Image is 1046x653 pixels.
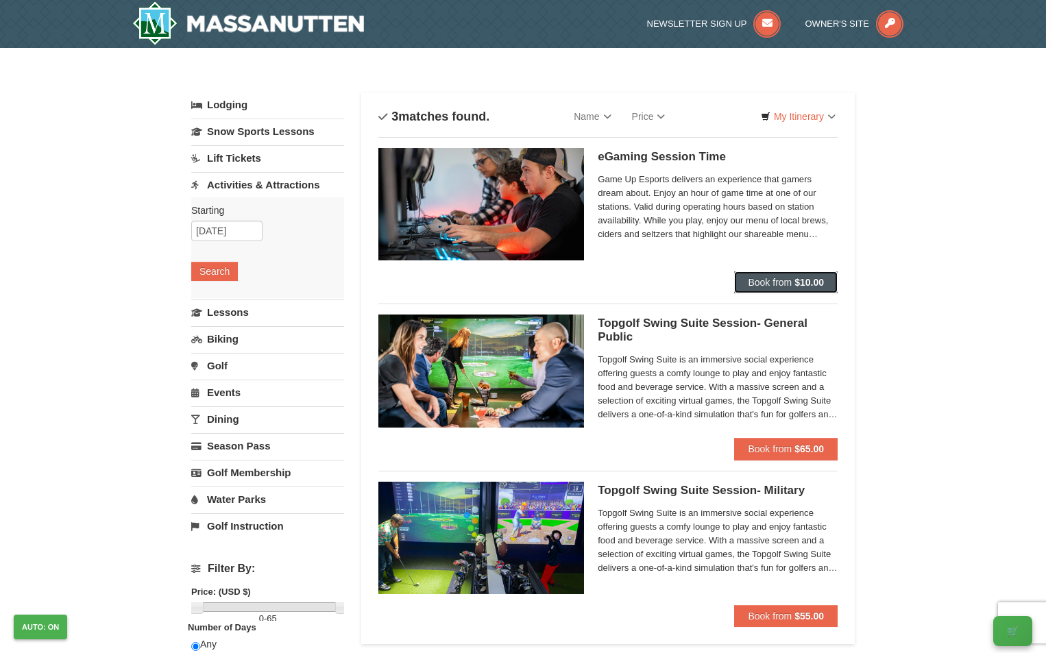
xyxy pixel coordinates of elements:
[647,19,781,29] a: Newsletter Sign Up
[191,326,344,352] a: Biking
[267,613,276,624] span: 65
[598,353,838,421] span: Topgolf Swing Suite is an immersive social experience offering guests a comfy lounge to play and ...
[622,103,676,130] a: Price
[191,119,344,144] a: Snow Sports Lessons
[191,93,344,117] a: Lodging
[748,277,792,288] span: Book from
[132,1,364,45] a: Massanutten Resort
[598,506,838,575] span: Topgolf Swing Suite is an immersive social experience offering guests a comfy lounge to play and ...
[191,460,344,485] a: Golf Membership
[748,443,792,454] span: Book from
[734,605,838,627] button: Book from $55.00
[734,438,838,460] button: Book from $65.00
[191,486,344,512] a: Water Parks
[378,482,584,594] img: 19664770-40-fe46a84b.jpg
[191,612,344,626] label: -
[191,380,344,405] a: Events
[794,277,824,288] strong: $10.00
[191,406,344,432] a: Dining
[191,262,238,281] button: Search
[748,611,792,621] span: Book from
[805,19,904,29] a: Owner's Site
[191,172,344,197] a: Activities & Attractions
[993,616,1032,646] button: 🛒
[378,315,584,427] img: 19664770-17-d333e4c3.jpg
[259,613,264,624] span: 0
[191,145,344,171] a: Lift Tickets
[598,484,838,497] h5: Topgolf Swing Suite Session- Military
[132,1,364,45] img: Massanutten Resort Logo
[752,106,844,127] a: My Itinerary
[794,443,824,454] strong: $65.00
[598,317,838,344] h5: Topgolf Swing Suite Session- General Public
[191,587,251,597] strong: Price: (USD $)
[188,622,256,632] strong: Number of Days
[598,150,838,164] h5: eGaming Session Time
[14,615,67,639] button: AUTO: ON
[378,148,584,260] img: 19664770-34-0b975b5b.jpg
[191,299,344,325] a: Lessons
[794,611,824,621] strong: $55.00
[598,173,838,241] span: Game Up Esports delivers an experience that gamers dream about. Enjoy an hour of game time at one...
[805,19,870,29] span: Owner's Site
[391,110,398,123] span: 3
[734,271,838,293] button: Book from $10.00
[191,353,344,378] a: Golf
[647,19,747,29] span: Newsletter Sign Up
[191,563,344,575] h4: Filter By:
[563,103,621,130] a: Name
[191,433,344,458] a: Season Pass
[191,204,334,217] label: Starting
[191,513,344,539] a: Golf Instruction
[378,110,489,123] h4: matches found.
